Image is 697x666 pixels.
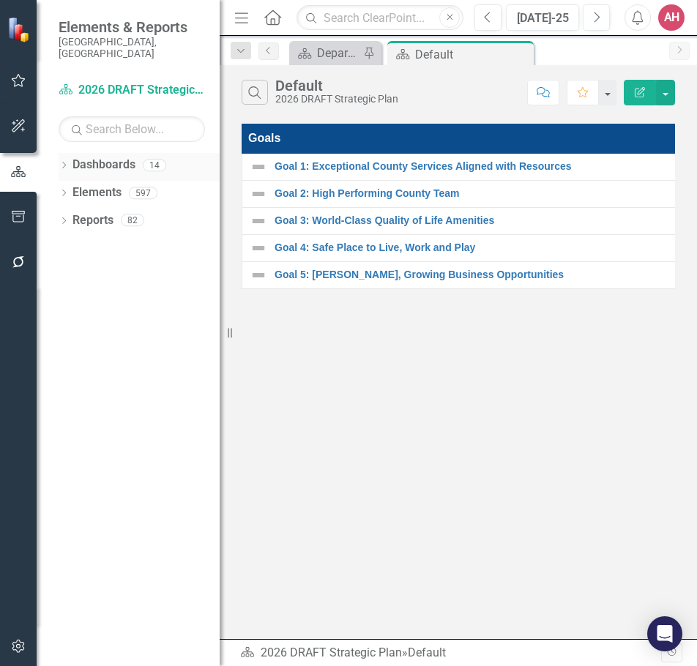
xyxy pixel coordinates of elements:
a: Dashboards [72,157,135,173]
input: Search ClearPoint... [297,5,463,31]
img: Not Defined [250,266,267,284]
div: Open Intercom Messenger [647,616,682,651]
div: Department Snapshot [317,44,359,62]
button: AH [658,4,685,31]
div: 82 [121,214,144,227]
img: Not Defined [250,212,267,230]
div: Default [275,78,398,94]
div: 597 [129,187,157,199]
a: Elements [72,184,122,201]
div: 14 [143,159,166,171]
small: [GEOGRAPHIC_DATA], [GEOGRAPHIC_DATA] [59,36,205,60]
img: ClearPoint Strategy [7,17,33,42]
a: 2026 DRAFT Strategic Plan [261,646,402,659]
input: Search Below... [59,116,205,142]
button: [DATE]-25 [506,4,579,31]
div: Default [415,45,530,64]
a: Reports [72,212,113,229]
div: » [240,645,661,662]
a: 2026 DRAFT Strategic Plan [59,82,205,99]
img: Not Defined [250,239,267,257]
img: Not Defined [250,185,267,203]
div: 2026 DRAFT Strategic Plan [275,94,398,105]
a: Department Snapshot [293,44,359,62]
div: [DATE]-25 [511,10,574,27]
img: Not Defined [250,158,267,176]
div: Default [408,646,446,659]
span: Elements & Reports [59,18,205,36]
